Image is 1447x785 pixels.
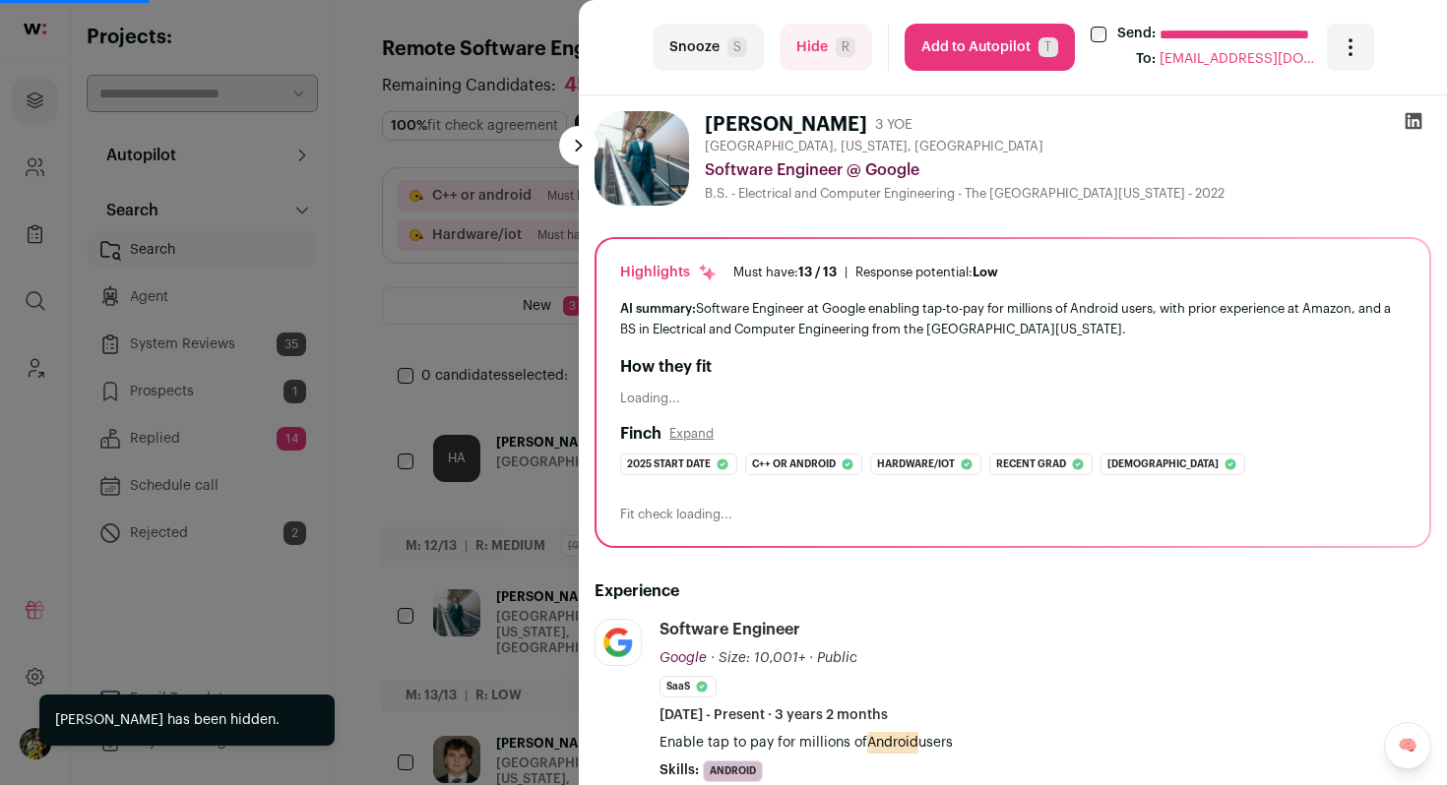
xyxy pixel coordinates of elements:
[973,266,998,278] span: Low
[705,111,867,139] h1: [PERSON_NAME]
[620,263,718,282] div: Highlights
[836,37,855,57] span: R
[627,454,711,474] span: 2025 start date
[996,454,1066,474] span: Recent grad
[705,186,1431,202] div: B.S. - Electrical and Computer Engineering - The [GEOGRAPHIC_DATA][US_STATE] - 2022
[727,37,747,57] span: S
[705,158,1431,182] div: Software Engineer @ Google
[620,422,661,446] h2: Finch
[780,24,872,71] button: HideR
[660,676,717,697] li: SaaS
[620,391,1406,406] div: Loading...
[620,302,696,315] span: AI summary:
[1327,24,1374,71] button: Open dropdown
[817,651,857,665] span: Public
[653,24,764,71] button: SnoozeS
[875,115,912,135] div: 3 YOE
[809,648,813,668] span: ·
[733,265,837,280] div: Must have:
[1107,454,1219,474] span: [DEMOGRAPHIC_DATA]
[55,710,280,730] div: [PERSON_NAME] has been hidden.
[1136,49,1156,71] div: To:
[711,651,805,665] span: · Size: 10,001+
[595,111,689,206] img: 0028e187ed761b95b8bbe6e3c75821a5e42ced40c81ad12f971cdf3bcfd88d39
[660,619,800,640] div: Software Engineer
[877,454,955,474] span: Hardware/iot
[1117,24,1156,45] label: Send:
[905,24,1075,71] button: Add to AutopilotT
[596,620,641,665] img: 8d2c6156afa7017e60e680d3937f8205e5697781b6c771928cb24e9df88505de.jpg
[660,705,888,725] span: [DATE] - Present · 3 years 2 months
[867,732,918,754] mark: Android
[620,298,1406,339] div: Software Engineer at Google enabling tap-to-pay for millions of Android users, with prior experie...
[660,760,699,780] span: Skills:
[1038,37,1058,57] span: T
[1160,49,1317,71] span: [EMAIL_ADDRESS][DOMAIN_NAME]
[733,265,998,280] ul: |
[855,265,998,280] div: Response potential:
[620,355,1406,379] h2: How they fit
[1384,722,1431,769] a: 🧠
[660,651,707,665] span: Google
[595,579,1431,603] h2: Experience
[705,139,1043,154] span: [GEOGRAPHIC_DATA], [US_STATE], [GEOGRAPHIC_DATA]
[703,760,763,782] li: Android
[620,507,1406,522] div: Fit check loading...
[669,426,714,442] button: Expand
[752,454,836,474] span: C++ or android
[660,733,1431,753] p: Enable tap to pay for millions of users
[798,266,837,278] span: 13 / 13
